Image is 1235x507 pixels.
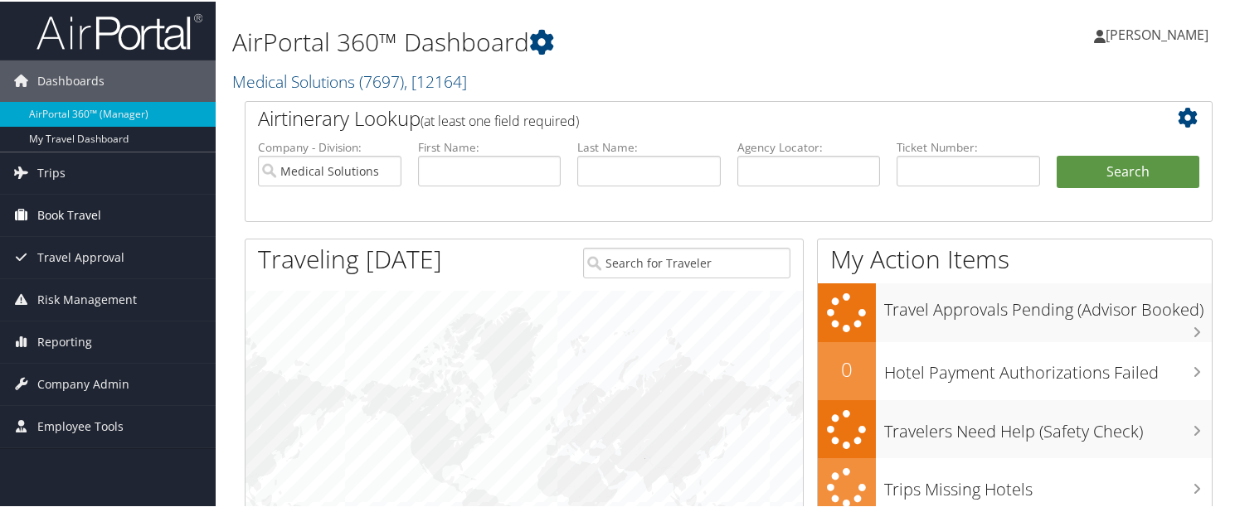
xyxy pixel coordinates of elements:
span: Book Travel [37,193,101,234]
h3: Travelers Need Help (Safety Check) [884,410,1213,442]
a: Medical Solutions [232,69,467,91]
a: [PERSON_NAME] [1094,8,1225,58]
h2: Airtinerary Lookup [258,103,1119,131]
span: , [ 12164 ] [404,69,467,91]
span: Employee Tools [37,404,124,446]
span: Travel Approval [37,235,124,277]
img: airportal-logo.png [36,11,202,50]
h2: 0 [818,354,876,382]
span: Dashboards [37,59,105,100]
label: Ticket Number: [897,138,1040,154]
h3: Trips Missing Hotels [884,468,1213,500]
label: Company - Division: [258,138,401,154]
h1: Traveling [DATE] [258,240,442,275]
label: First Name: [418,138,562,154]
h3: Hotel Payment Authorizations Failed [884,351,1213,383]
label: Last Name: [577,138,721,154]
button: Search [1057,154,1200,187]
h3: Travel Approvals Pending (Advisor Booked) [884,288,1213,320]
span: ( 7697 ) [359,69,404,91]
span: (at least one field required) [421,110,579,128]
h1: My Action Items [818,240,1213,275]
span: Company Admin [37,362,129,403]
a: 0Hotel Payment Authorizations Failed [818,340,1213,398]
span: Reporting [37,320,92,361]
input: Search for Traveler [583,246,790,277]
h1: AirPortal 360™ Dashboard [232,23,894,58]
label: Agency Locator: [737,138,881,154]
a: Travelers Need Help (Safety Check) [818,398,1213,457]
span: [PERSON_NAME] [1106,24,1208,42]
span: Risk Management [37,278,137,319]
span: Trips [37,151,66,192]
a: Travel Approvals Pending (Advisor Booked) [818,282,1213,340]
